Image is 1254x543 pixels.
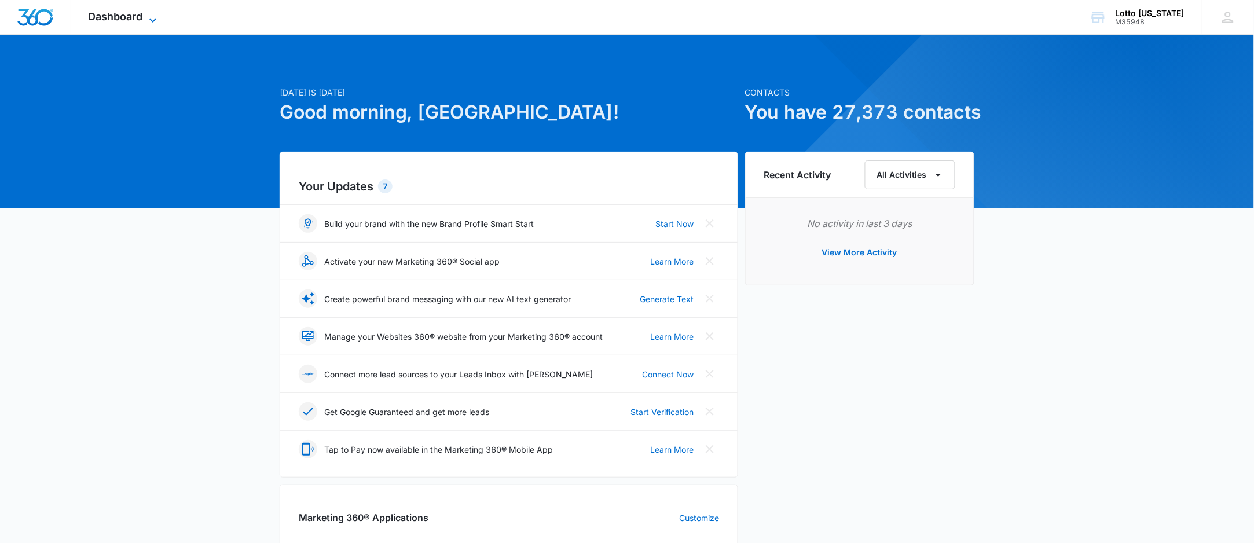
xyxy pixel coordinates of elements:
[299,178,719,195] h2: Your Updates
[1116,18,1185,26] div: account id
[324,443,553,456] p: Tap to Pay now available in the Marketing 360® Mobile App
[764,217,955,230] p: No activity in last 3 days
[89,10,143,23] span: Dashboard
[280,86,738,98] p: [DATE] is [DATE]
[650,443,694,456] a: Learn More
[764,168,831,182] h6: Recent Activity
[299,511,428,524] h2: Marketing 360® Applications
[324,293,571,305] p: Create powerful brand messaging with our new AI text generator
[745,86,974,98] p: Contacts
[324,331,603,343] p: Manage your Websites 360® website from your Marketing 360® account
[865,160,955,189] button: All Activities
[378,179,393,193] div: 7
[701,252,719,270] button: Close
[640,293,694,305] a: Generate Text
[811,239,909,266] button: View More Activity
[701,289,719,308] button: Close
[324,218,534,230] p: Build your brand with the new Brand Profile Smart Start
[324,406,489,418] p: Get Google Guaranteed and get more leads
[701,402,719,421] button: Close
[745,98,974,126] h1: You have 27,373 contacts
[679,512,719,524] a: Customize
[324,255,500,267] p: Activate your new Marketing 360® Social app
[655,218,694,230] a: Start Now
[280,98,738,126] h1: Good morning, [GEOGRAPHIC_DATA]!
[650,331,694,343] a: Learn More
[642,368,694,380] a: Connect Now
[701,440,719,458] button: Close
[1116,9,1185,18] div: account name
[701,327,719,346] button: Close
[650,255,694,267] a: Learn More
[324,368,593,380] p: Connect more lead sources to your Leads Inbox with [PERSON_NAME]
[701,365,719,383] button: Close
[701,214,719,233] button: Close
[630,406,694,418] a: Start Verification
